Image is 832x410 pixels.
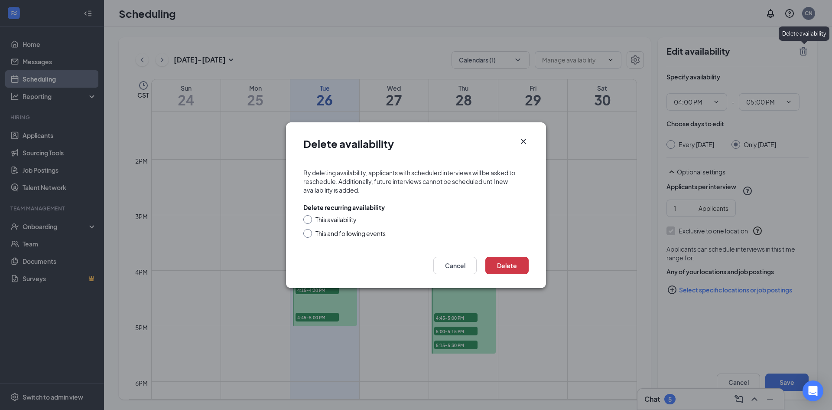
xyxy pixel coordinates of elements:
button: Delete [485,257,529,274]
div: By deleting availability, applicants with scheduled interviews will be asked to reschedule. Addit... [303,168,529,194]
div: This and following events [315,229,386,238]
div: Delete availability [779,26,829,41]
div: Open Intercom Messenger [803,380,823,401]
button: Cancel [433,257,477,274]
svg: Cross [518,136,529,147]
div: This availability [315,215,357,224]
button: Close [518,136,529,147]
div: Delete recurring availability [303,203,385,212]
h1: Delete availability [303,136,394,151]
